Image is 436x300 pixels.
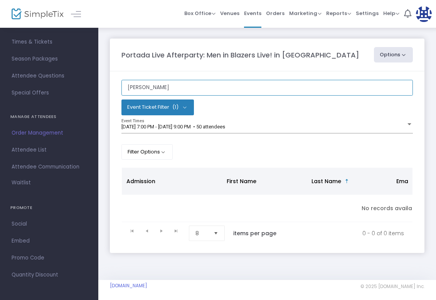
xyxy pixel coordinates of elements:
span: 8 [195,229,207,237]
button: Options [374,47,413,62]
span: Marketing [289,10,322,17]
kendo-pager-info: 0 - 0 of 0 items [293,226,404,241]
span: Sortable [344,178,350,184]
span: Times & Tickets [12,37,87,47]
a: [DOMAIN_NAME] [110,283,147,289]
span: Waitlist [12,179,31,187]
m-panel-title: Portada Live Afterparty: Men in Blazers Live! in [GEOGRAPHIC_DATA] [121,50,359,60]
label: items per page [233,229,276,237]
span: Email [396,177,411,185]
span: Embed [12,236,87,246]
h4: PROMOTE [10,200,88,216]
span: Attendee Questions [12,71,87,81]
span: Special Offers [12,88,87,98]
span: Attendee List [12,145,87,155]
div: Data table [122,168,412,222]
span: Events [244,3,261,23]
span: Quantity Discount [12,270,87,280]
button: Filter Options [121,144,173,160]
span: [DATE] 7:00 PM - [DATE] 9:00 PM • 50 attendees [121,124,225,130]
span: Season Packages [12,54,87,64]
span: Attendee Communication [12,162,87,172]
h4: MANAGE ATTENDEES [10,109,88,125]
span: Reports [326,10,351,17]
span: Order Management [12,128,87,138]
span: Admission [126,177,155,185]
button: Event Ticket Filter(1) [121,99,194,115]
span: Promo Code [12,253,87,263]
span: Social [12,219,87,229]
span: Help [383,10,399,17]
span: Orders [266,3,284,23]
span: © 2025 [DOMAIN_NAME] Inc. [360,283,424,290]
span: (1) [172,104,178,110]
span: Last Name [311,177,341,185]
span: Venues [220,3,239,23]
button: Select [210,226,221,241]
span: Box Office [184,10,215,17]
span: First Name [227,177,256,185]
input: Search by name, order number, email, ip address [121,80,413,96]
span: Settings [356,3,379,23]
